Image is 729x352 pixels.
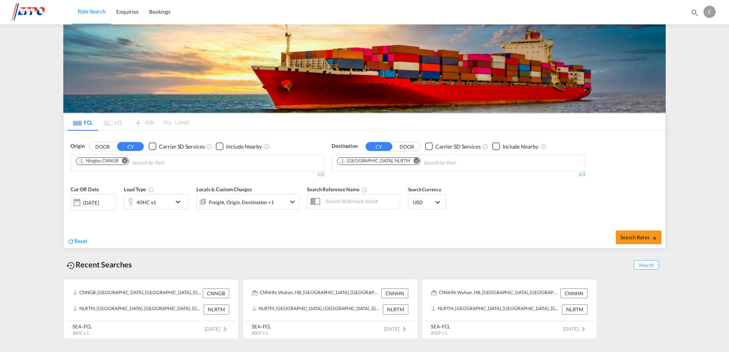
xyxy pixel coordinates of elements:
[67,114,189,131] md-pagination-wrapper: Use the left and right arrow keys to navigate between tabs
[220,325,230,334] md-icon: icon-chevron-right
[541,144,547,150] md-icon: Unchecked: Ignores neighbouring ports when fetching rates.Checked : Includes neighbouring ports w...
[413,199,434,206] span: USD
[340,158,412,164] div: Press delete to remove this chip.
[482,144,488,150] md-icon: Unchecked: Search for CY (Container Yard) services for all selected carriers.Checked : Search for...
[703,6,716,18] div: E
[209,197,274,208] div: Freight Origin Destination Factory Stuffing
[196,194,299,210] div: Freight Origin Destination Factory Stuffingicon-chevron-down
[117,158,128,165] button: Remove
[67,114,98,131] md-tab-item: FCL
[263,144,270,150] md-icon: Unchecked: Ignores neighbouring ports when fetching rates.Checked : Includes neighbouring ports w...
[563,326,588,332] span: [DATE]
[117,142,144,151] button: CY
[71,171,324,178] div: 1/3
[89,142,116,151] button: DOOR
[78,8,106,14] span: Rate Search
[503,143,538,150] div: Include Nearby
[307,186,368,192] span: Search Reference Name
[71,142,84,150] span: Origin
[173,197,186,206] md-icon: icon-chevron-down
[204,304,229,314] div: NLRTM
[366,142,392,151] button: CY
[409,158,420,165] button: Remove
[431,323,450,330] div: SEA-FCL
[620,234,657,240] span: Search Rates
[381,288,408,298] div: CNNHN
[136,197,156,208] div: 40HC x1
[124,194,189,210] div: 40HC x1icon-chevron-down
[75,155,207,169] md-chips-wrap: Chips container. Use arrow keys to select chips.
[79,158,119,164] div: Ningbo, CNNGB
[560,288,588,298] div: CNNHN
[252,288,379,298] div: CNNHN, Wuhan, HB, China, Greater China & Far East Asia, Asia Pacific
[196,186,252,192] span: Locals & Custom Charges
[400,325,409,334] md-icon: icon-chevron-right
[252,330,268,335] span: 40GP x 1
[79,158,120,164] div: Press delete to remove this chip.
[492,142,538,150] md-checkbox: Checkbox No Ink
[408,187,441,192] span: Search Currency
[148,187,154,193] md-icon: icon-information-outline
[203,288,229,298] div: CNNGB
[340,158,410,164] div: Rotterdam, NLRTM
[425,142,481,150] md-checkbox: Checkbox No Ink
[690,8,699,20] div: icon-magnify
[116,8,138,15] span: Enquiries
[71,186,99,192] span: Cut Off Date
[72,323,92,330] div: SEA-FCL
[252,304,381,314] div: NLRTM, Rotterdam, Netherlands, Western Europe, Europe
[332,171,585,178] div: 1/3
[332,142,358,150] span: Destination
[73,288,201,298] div: CNNGB, Ningbo, China, Greater China & Far East Asia, Asia Pacific
[159,143,204,150] div: Carrier SD Services
[124,186,154,192] span: Load Type
[288,197,297,206] md-icon: icon-chevron-down
[149,8,170,15] span: Bookings
[64,131,665,248] div: OriginDOOR CY Checkbox No InkUnchecked: Search for CY (Container Yard) services for all selected ...
[63,256,135,273] div: Recent Searches
[579,325,588,334] md-icon: icon-chevron-right
[83,199,99,206] div: [DATE]
[422,279,597,339] recent-search-card: CNNHN, Wuhan, HB, [GEOGRAPHIC_DATA], [GEOGRAPHIC_DATA] & [GEOGRAPHIC_DATA], [GEOGRAPHIC_DATA] CNN...
[336,155,499,169] md-chips-wrap: Chips container. Use arrow keys to select chips.
[67,238,74,245] md-icon: icon-refresh
[431,330,447,335] span: 20GP x 1
[431,288,559,298] div: CNNHN, Wuhan, HB, China, Greater China & Far East Asia, Asia Pacific
[67,237,87,246] div: icon-refreshReset
[435,143,481,150] div: Carrier SD Services
[424,157,496,169] input: Chips input.
[252,323,271,330] div: SEA-FCL
[132,157,204,169] input: Chips input.
[63,24,666,113] img: LCL+%26+FCL+BACKGROUND.png
[226,143,262,150] div: Include Nearby
[72,330,89,335] span: 40HC x 1
[361,187,368,193] md-icon: Your search will be saved by the below given name
[321,195,400,207] input: Search Reference Name
[242,279,418,339] recent-search-card: CNNHN, Wuhan, HB, [GEOGRAPHIC_DATA], [GEOGRAPHIC_DATA] & [GEOGRAPHIC_DATA], [GEOGRAPHIC_DATA] CNN...
[383,304,408,314] div: NLRTM
[71,210,76,220] md-datepicker: Select
[652,235,657,241] md-icon: icon-arrow-right
[393,142,420,151] button: DOOR
[690,8,699,17] md-icon: icon-magnify
[384,326,409,332] span: [DATE]
[206,144,212,150] md-icon: Unchecked: Search for CY (Container Yard) services for all selected carriers.Checked : Search for...
[66,261,75,270] md-icon: icon-backup-restore
[63,279,239,339] recent-search-card: CNNGB, [GEOGRAPHIC_DATA], [GEOGRAPHIC_DATA], [GEOGRAPHIC_DATA] & [GEOGRAPHIC_DATA], [GEOGRAPHIC_D...
[11,3,63,21] img: d38966e06f5511efa686cdb0e1f57a29.png
[634,260,659,270] span: Show All
[562,304,588,314] div: NLRTM
[74,238,87,244] span: Reset
[216,142,262,150] md-checkbox: Checkbox No Ink
[412,197,442,208] md-select: Select Currency: $ USDUnited States Dollar
[431,304,560,314] div: NLRTM, Rotterdam, Netherlands, Western Europe, Europe
[616,230,662,244] button: Search Ratesicon-arrow-right
[149,142,204,150] md-checkbox: Checkbox No Ink
[73,304,202,314] div: NLRTM, Rotterdam, Netherlands, Western Europe, Europe
[205,326,230,332] span: [DATE]
[71,194,116,210] div: [DATE]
